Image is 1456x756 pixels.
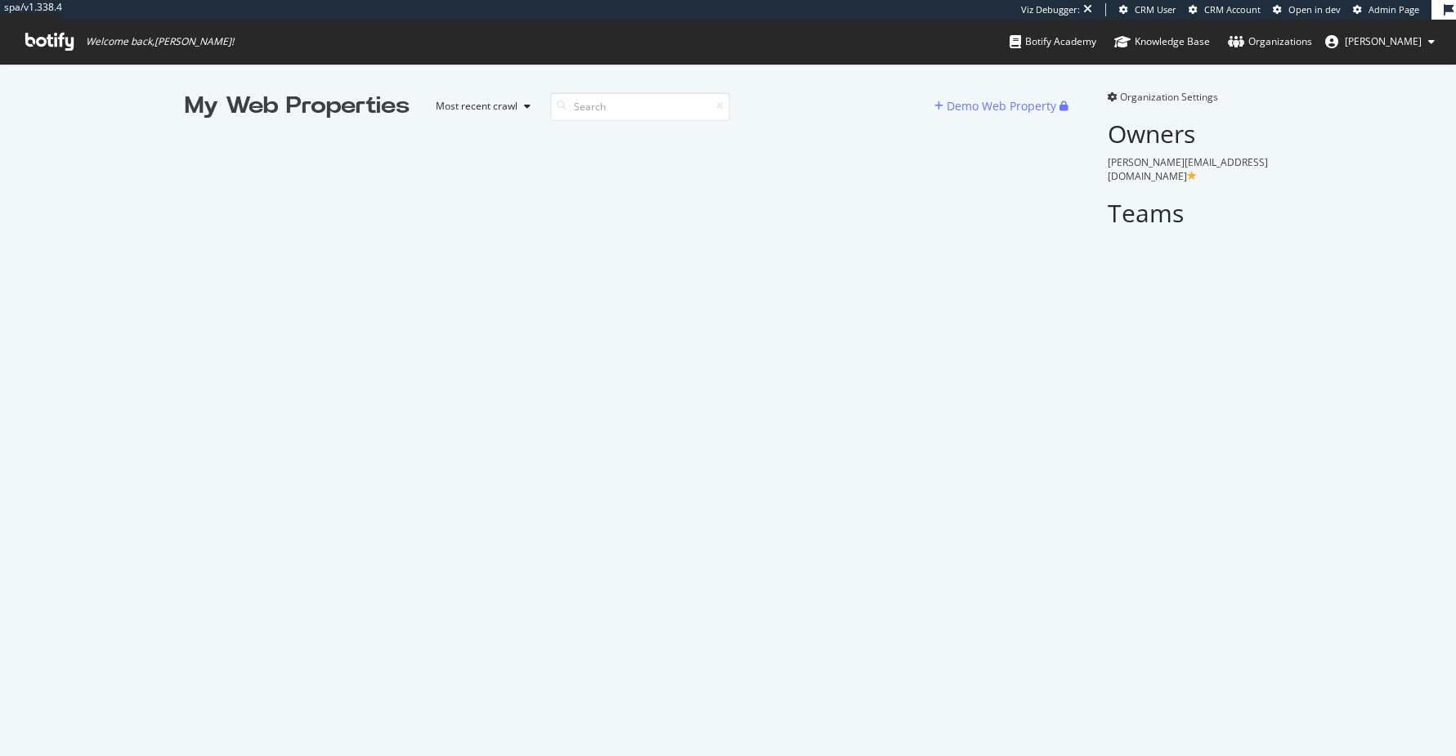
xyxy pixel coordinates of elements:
[1114,20,1210,64] a: Knowledge Base
[1228,34,1312,50] div: Organizations
[947,98,1056,114] div: Demo Web Property
[934,99,1060,113] a: Demo Web Property
[423,93,537,119] button: Most recent crawl
[436,101,517,111] div: Most recent crawl
[1021,3,1080,16] div: Viz Debugger:
[1120,90,1218,104] span: Organization Settings
[1288,3,1341,16] span: Open in dev
[1204,3,1261,16] span: CRM Account
[1108,199,1272,226] h2: Teams
[1010,34,1096,50] div: Botify Academy
[934,93,1060,119] button: Demo Web Property
[1135,3,1176,16] span: CRM User
[1345,34,1422,48] span: dalton
[1273,3,1341,16] a: Open in dev
[1108,155,1268,183] span: [PERSON_NAME][EMAIL_ADDRESS][DOMAIN_NAME]
[1010,20,1096,64] a: Botify Academy
[1114,34,1210,50] div: Knowledge Base
[1312,29,1448,55] button: [PERSON_NAME]
[86,35,234,48] span: Welcome back, [PERSON_NAME] !
[1353,3,1419,16] a: Admin Page
[1369,3,1419,16] span: Admin Page
[1119,3,1176,16] a: CRM User
[1228,20,1312,64] a: Organizations
[550,92,730,121] input: Search
[1189,3,1261,16] a: CRM Account
[1108,120,1272,147] h2: Owners
[185,90,410,123] div: My Web Properties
